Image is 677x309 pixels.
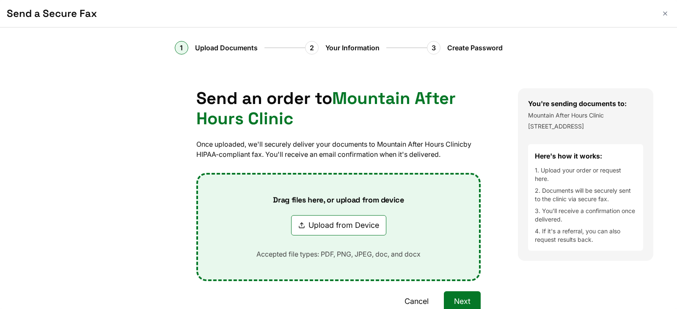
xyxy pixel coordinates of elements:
[291,215,386,235] button: Upload from Device
[7,7,653,20] h1: Send a Secure Fax
[660,8,670,19] button: Close
[528,98,643,109] h3: You're sending documents to:
[427,41,440,55] div: 3
[325,43,380,53] span: Your Information
[195,43,258,53] span: Upload Documents
[196,88,456,129] span: Mountain After Hours Clinic
[259,195,417,205] p: Drag files here, or upload from device
[305,41,319,55] div: 2
[528,122,643,131] p: [STREET_ADDRESS]
[528,111,643,120] p: Mountain After Hours Clinic
[243,249,434,259] p: Accepted file types: PDF, PNG, JPEG, doc, and docx
[175,41,188,55] div: 1
[447,43,503,53] span: Create Password
[535,186,636,203] li: 2. Documents will be securely sent to the clinic via secure fax.
[535,166,636,183] li: 1. Upload your order or request here.
[196,139,481,159] p: Once uploaded, we'll securely deliver your documents to Mountain After Hours Clinic by HIPAA-comp...
[196,88,481,129] h1: Send an order to
[535,207,636,224] li: 3. You'll receive a confirmation once delivered.
[535,151,636,161] h4: Here's how it works:
[535,227,636,244] li: 4. If it's a referral, you can also request results back.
